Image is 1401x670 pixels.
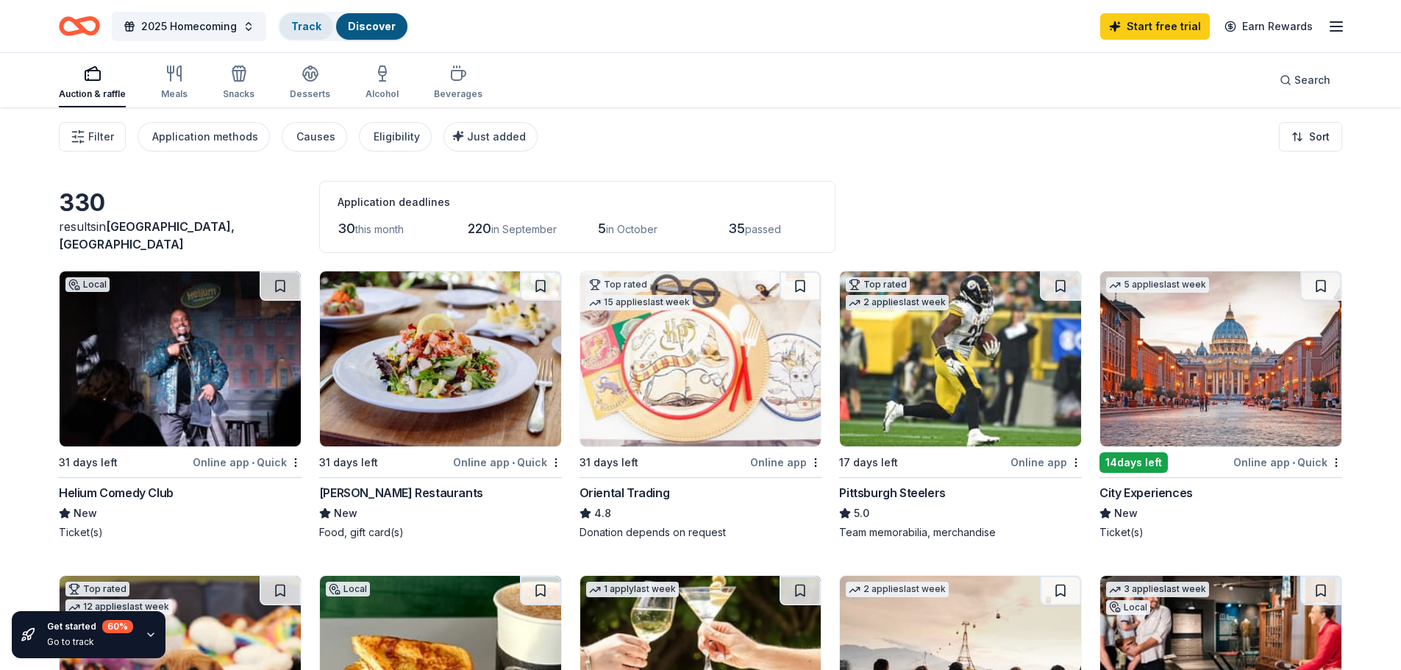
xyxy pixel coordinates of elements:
span: 35 [728,221,745,236]
div: 31 days left [319,454,378,471]
span: in [59,219,235,252]
div: Go to track [47,636,133,648]
img: Image for Cameron Mitchell Restaurants [320,271,561,446]
a: Start free trial [1100,13,1210,40]
div: Helium Comedy Club [59,484,174,502]
div: Application methods [152,128,258,146]
button: Desserts [290,59,330,107]
div: Top rated [846,277,910,292]
div: 330 [59,188,302,218]
div: Meals [161,88,188,100]
span: this month [355,223,404,235]
div: 15 applies last week [586,295,693,310]
span: 220 [468,221,491,236]
span: Search [1294,71,1330,89]
div: Eligibility [374,128,420,146]
img: Image for Oriental Trading [580,271,821,446]
div: Beverages [434,88,482,100]
img: Image for Helium Comedy Club [60,271,301,446]
span: 5.0 [854,505,869,522]
div: Local [1106,600,1150,615]
div: Local [65,277,110,292]
div: 31 days left [580,454,638,471]
a: Earn Rewards [1216,13,1322,40]
button: Beverages [434,59,482,107]
button: Just added [443,122,538,152]
span: passed [745,223,781,235]
button: Sort [1279,122,1342,152]
div: City Experiences [1099,484,1193,502]
div: Ticket(s) [1099,525,1342,540]
a: Track [291,20,321,32]
button: TrackDiscover [278,12,409,41]
div: Food, gift card(s) [319,525,562,540]
img: Image for City Experiences [1100,271,1341,446]
div: Online app Quick [193,453,302,471]
span: 4.8 [594,505,611,522]
div: 31 days left [59,454,118,471]
div: Auction & raffle [59,88,126,100]
button: Filter [59,122,126,152]
div: Desserts [290,88,330,100]
button: 2025 Homecoming [112,12,266,41]
div: 3 applies last week [1106,582,1209,597]
div: Alcohol [366,88,399,100]
div: Application deadlines [338,193,817,211]
span: New [74,505,97,522]
a: Image for Cameron Mitchell Restaurants31 days leftOnline app•Quick[PERSON_NAME] RestaurantsNewFoo... [319,271,562,540]
span: New [334,505,357,522]
span: in October [606,223,657,235]
button: Causes [282,122,347,152]
div: 60 % [102,620,133,633]
div: 2 applies last week [846,582,949,597]
div: 2 applies last week [846,295,949,310]
span: Just added [467,130,526,143]
div: Snacks [223,88,254,100]
button: Alcohol [366,59,399,107]
div: results [59,218,302,253]
button: Eligibility [359,122,432,152]
div: Team memorabilia, merchandise [839,525,1082,540]
span: • [1292,457,1295,468]
div: Online app [750,453,821,471]
div: Online app [1010,453,1082,471]
a: Image for Oriental TradingTop rated15 applieslast week31 days leftOnline appOriental Trading4.8Do... [580,271,822,540]
button: Search [1268,65,1342,95]
span: • [512,457,515,468]
a: Image for Pittsburgh SteelersTop rated2 applieslast week17 days leftOnline appPittsburgh Steelers... [839,271,1082,540]
div: Get started [47,620,133,633]
button: Meals [161,59,188,107]
div: Ticket(s) [59,525,302,540]
div: Oriental Trading [580,484,670,502]
div: Online app Quick [453,453,562,471]
a: Image for City Experiences5 applieslast week14days leftOnline app•QuickCity ExperiencesNewTicket(s) [1099,271,1342,540]
span: Filter [88,128,114,146]
span: in September [491,223,557,235]
div: 17 days left [839,454,898,471]
div: Online app Quick [1233,453,1342,471]
button: Snacks [223,59,254,107]
div: [PERSON_NAME] Restaurants [319,484,483,502]
div: 5 applies last week [1106,277,1209,293]
span: [GEOGRAPHIC_DATA], [GEOGRAPHIC_DATA] [59,219,235,252]
div: Top rated [586,277,650,292]
a: Image for Helium Comedy ClubLocal31 days leftOnline app•QuickHelium Comedy ClubNewTicket(s) [59,271,302,540]
span: New [1114,505,1138,522]
div: Pittsburgh Steelers [839,484,945,502]
button: Application methods [138,122,270,152]
span: 5 [598,221,606,236]
a: Home [59,9,100,43]
span: 2025 Homecoming [141,18,237,35]
button: Auction & raffle [59,59,126,107]
div: Donation depends on request [580,525,822,540]
div: 14 days left [1099,452,1168,473]
div: Causes [296,128,335,146]
span: 30 [338,221,355,236]
div: 1 apply last week [586,582,679,597]
img: Image for Pittsburgh Steelers [840,271,1081,446]
span: Sort [1309,128,1330,146]
div: Local [326,582,370,596]
span: • [252,457,254,468]
div: Top rated [65,582,129,596]
a: Discover [348,20,396,32]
